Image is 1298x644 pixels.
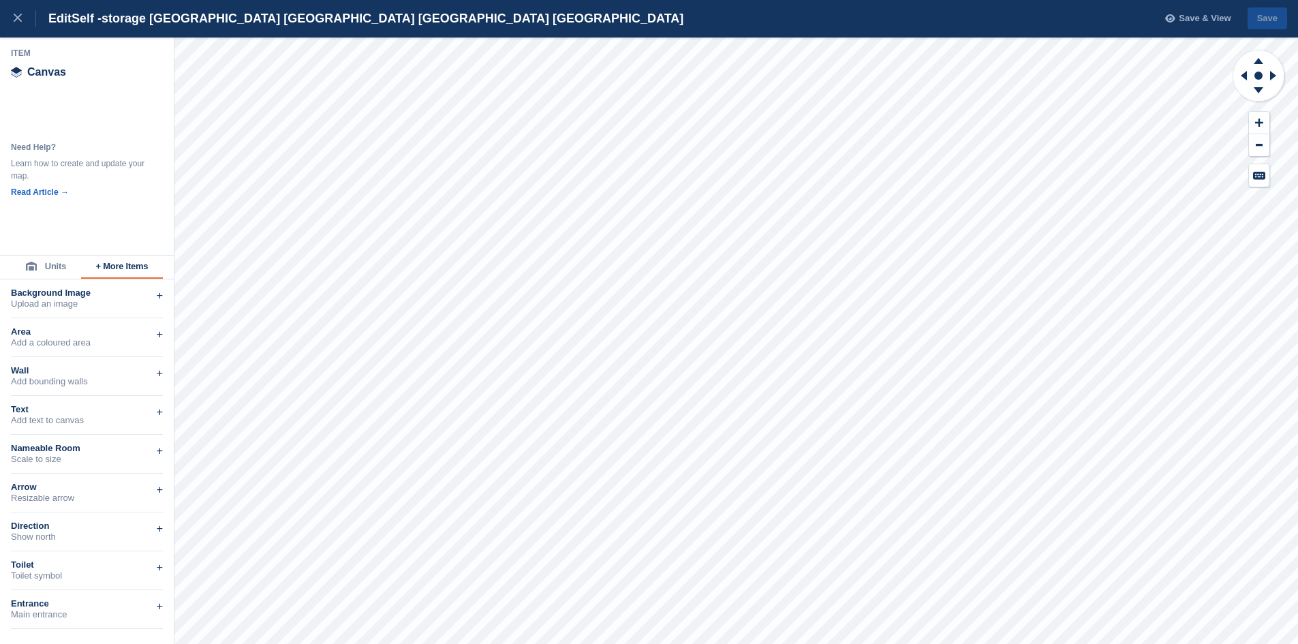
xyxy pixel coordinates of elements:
[11,48,164,59] div: Item
[11,609,163,620] div: Main entrance
[1249,134,1269,157] button: Zoom Out
[11,141,147,153] div: Need Help?
[11,559,163,570] div: Toilet
[11,326,163,337] div: Area
[11,415,163,426] div: Add text to canvas
[11,521,163,532] div: Direction
[157,443,163,459] div: +
[11,279,163,318] div: Background ImageUpload an image+
[157,482,163,498] div: +
[81,256,163,279] button: + More Items
[11,376,163,387] div: Add bounding walls
[11,157,147,182] div: Learn how to create and update your map.
[11,396,163,435] div: TextAdd text to canvas+
[11,454,163,465] div: Scale to size
[11,337,163,348] div: Add a coloured area
[11,532,163,542] div: Show north
[157,326,163,343] div: +
[11,551,163,590] div: ToiletToilet symbol+
[11,598,163,609] div: Entrance
[11,357,163,396] div: WallAdd bounding walls+
[1248,7,1287,30] button: Save
[11,298,163,309] div: Upload an image
[157,598,163,615] div: +
[36,10,683,27] div: Edit Self -storage [GEOGRAPHIC_DATA] [GEOGRAPHIC_DATA] [GEOGRAPHIC_DATA] [GEOGRAPHIC_DATA]
[11,443,163,454] div: Nameable Room
[157,521,163,537] div: +
[11,512,163,551] div: DirectionShow north+
[157,404,163,420] div: +
[11,404,163,415] div: Text
[11,256,81,279] button: Units
[27,67,66,78] span: Canvas
[1179,12,1231,25] span: Save & View
[11,590,163,629] div: EntranceMain entrance+
[157,559,163,576] div: +
[11,67,22,78] img: canvas-icn.9d1aba5b.svg
[11,288,163,298] div: Background Image
[11,493,163,504] div: Resizable arrow
[11,318,163,357] div: AreaAdd a coloured area+
[1249,112,1269,134] button: Zoom In
[1249,164,1269,187] button: Keyboard Shortcuts
[157,365,163,382] div: +
[11,474,163,512] div: ArrowResizable arrow+
[11,187,69,197] a: Read Article →
[157,288,163,304] div: +
[11,570,163,581] div: Toilet symbol
[11,482,163,493] div: Arrow
[1158,7,1231,30] button: Save & View
[11,435,163,474] div: Nameable RoomScale to size+
[11,365,163,376] div: Wall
